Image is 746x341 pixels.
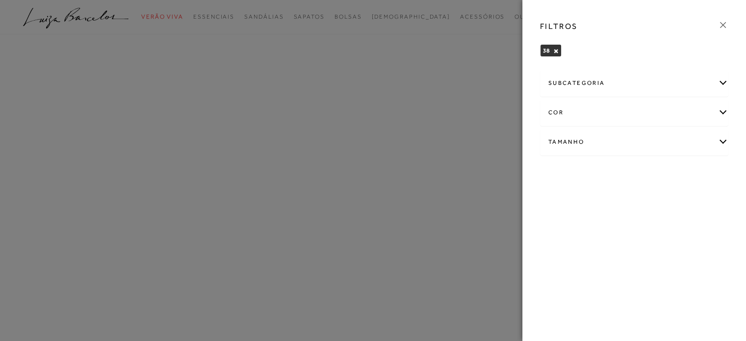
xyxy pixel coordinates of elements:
div: subcategoria [540,70,728,96]
h3: FILTROS [540,21,578,32]
div: Tamanho [540,129,728,155]
button: 38 Close [553,48,559,54]
span: 38 [543,47,550,54]
div: cor [540,100,728,126]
